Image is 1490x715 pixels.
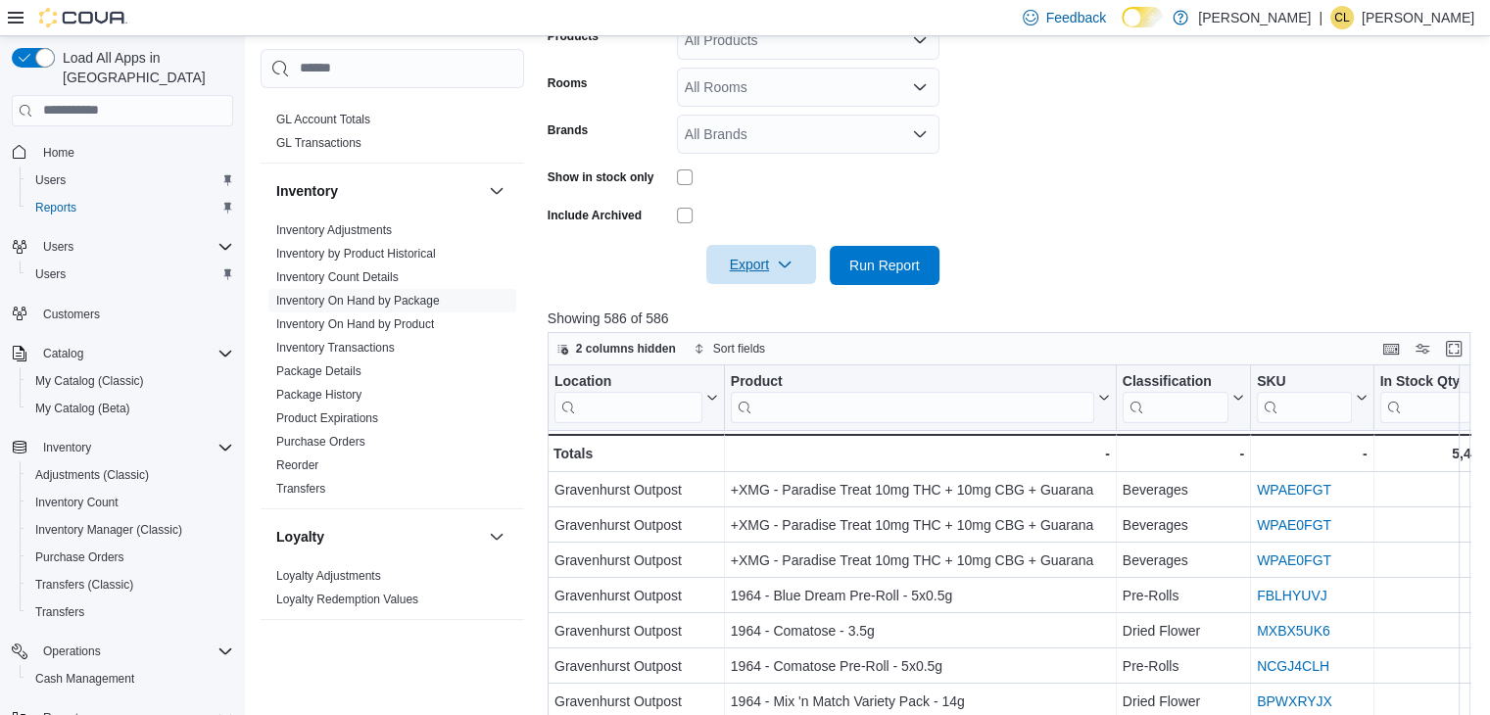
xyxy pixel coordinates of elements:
[1257,552,1331,568] a: WPAE0FGT
[20,516,241,544] button: Inventory Manager (Classic)
[276,223,392,237] a: Inventory Adjustments
[20,665,241,692] button: Cash Management
[27,397,138,420] a: My Catalog (Beta)
[35,141,82,165] a: Home
[1257,482,1331,498] a: WPAE0FGT
[276,568,381,584] span: Loyalty Adjustments
[35,303,108,326] a: Customers
[4,340,241,367] button: Catalog
[276,181,481,201] button: Inventory
[276,387,361,403] span: Package History
[276,340,395,356] span: Inventory Transactions
[1379,690,1486,713] div: 4
[43,346,83,361] span: Catalog
[43,307,100,322] span: Customers
[1123,548,1244,572] div: Beverages
[830,246,939,285] button: Run Report
[548,28,599,44] label: Products
[20,489,241,516] button: Inventory Count
[554,372,702,391] div: Location
[4,138,241,167] button: Home
[554,372,718,422] button: Location
[276,569,381,583] a: Loyalty Adjustments
[4,233,241,261] button: Users
[718,245,804,284] span: Export
[27,491,233,514] span: Inventory Count
[731,442,1110,465] div: -
[1319,6,1322,29] p: |
[731,619,1110,643] div: 1964 - Comatose - 3.5g
[20,571,241,598] button: Transfers (Classic)
[1122,7,1163,27] input: Dark Mode
[276,527,481,547] button: Loyalty
[27,573,141,596] a: Transfers (Classic)
[27,667,142,691] a: Cash Management
[276,482,325,496] a: Transfers
[27,262,233,286] span: Users
[1362,6,1474,29] p: [PERSON_NAME]
[276,136,361,150] a: GL Transactions
[4,434,241,461] button: Inventory
[55,48,233,87] span: Load All Apps in [GEOGRAPHIC_DATA]
[20,461,241,489] button: Adjustments (Classic)
[731,372,1094,422] div: Product
[35,604,84,620] span: Transfers
[276,341,395,355] a: Inventory Transactions
[1379,372,1486,422] button: In Stock Qty
[1257,693,1332,709] a: BPWXRYJX
[548,208,642,223] label: Include Archived
[1123,513,1244,537] div: Beverages
[1379,548,1486,572] div: 5
[912,79,928,95] button: Open list of options
[35,671,134,687] span: Cash Management
[1379,442,1486,465] div: 5,438
[276,457,318,473] span: Reorder
[276,458,318,472] a: Reorder
[27,369,152,393] a: My Catalog (Classic)
[276,181,338,201] h3: Inventory
[27,573,233,596] span: Transfers (Classic)
[276,434,365,450] span: Purchase Orders
[20,395,241,422] button: My Catalog (Beta)
[27,196,84,219] a: Reports
[35,467,149,483] span: Adjustments (Classic)
[1257,517,1331,533] a: WPAE0FGT
[35,342,91,365] button: Catalog
[261,564,524,619] div: Loyalty
[276,411,378,425] a: Product Expirations
[276,481,325,497] span: Transfers
[713,341,765,357] span: Sort fields
[35,495,119,510] span: Inventory Count
[276,317,434,331] a: Inventory On Hand by Product
[1123,619,1244,643] div: Dried Flower
[20,598,241,626] button: Transfers
[27,546,132,569] a: Purchase Orders
[731,478,1110,501] div: +XMG - Paradise Treat 10mg THC + 10mg CBG + Guarana
[35,522,182,538] span: Inventory Manager (Classic)
[485,69,508,92] button: Finance
[554,584,718,607] div: Gravenhurst Outpost
[276,113,370,126] a: GL Account Totals
[554,690,718,713] div: Gravenhurst Outpost
[35,640,109,663] button: Operations
[1379,372,1470,422] div: In Stock Qty
[1123,442,1244,465] div: -
[35,200,76,215] span: Reports
[35,342,233,365] span: Catalog
[20,194,241,221] button: Reports
[1379,478,1486,501] div: 1
[731,513,1110,537] div: +XMG - Paradise Treat 10mg THC + 10mg CBG + Guarana
[548,309,1480,328] p: Showing 586 of 586
[35,140,233,165] span: Home
[27,491,126,514] a: Inventory Count
[276,135,361,151] span: GL Transactions
[548,75,588,91] label: Rooms
[27,546,233,569] span: Purchase Orders
[1257,372,1352,391] div: SKU
[35,436,99,459] button: Inventory
[35,549,124,565] span: Purchase Orders
[1379,584,1486,607] div: 9
[1123,372,1228,422] div: Classification
[1379,513,1486,537] div: 12
[1334,6,1349,29] span: CL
